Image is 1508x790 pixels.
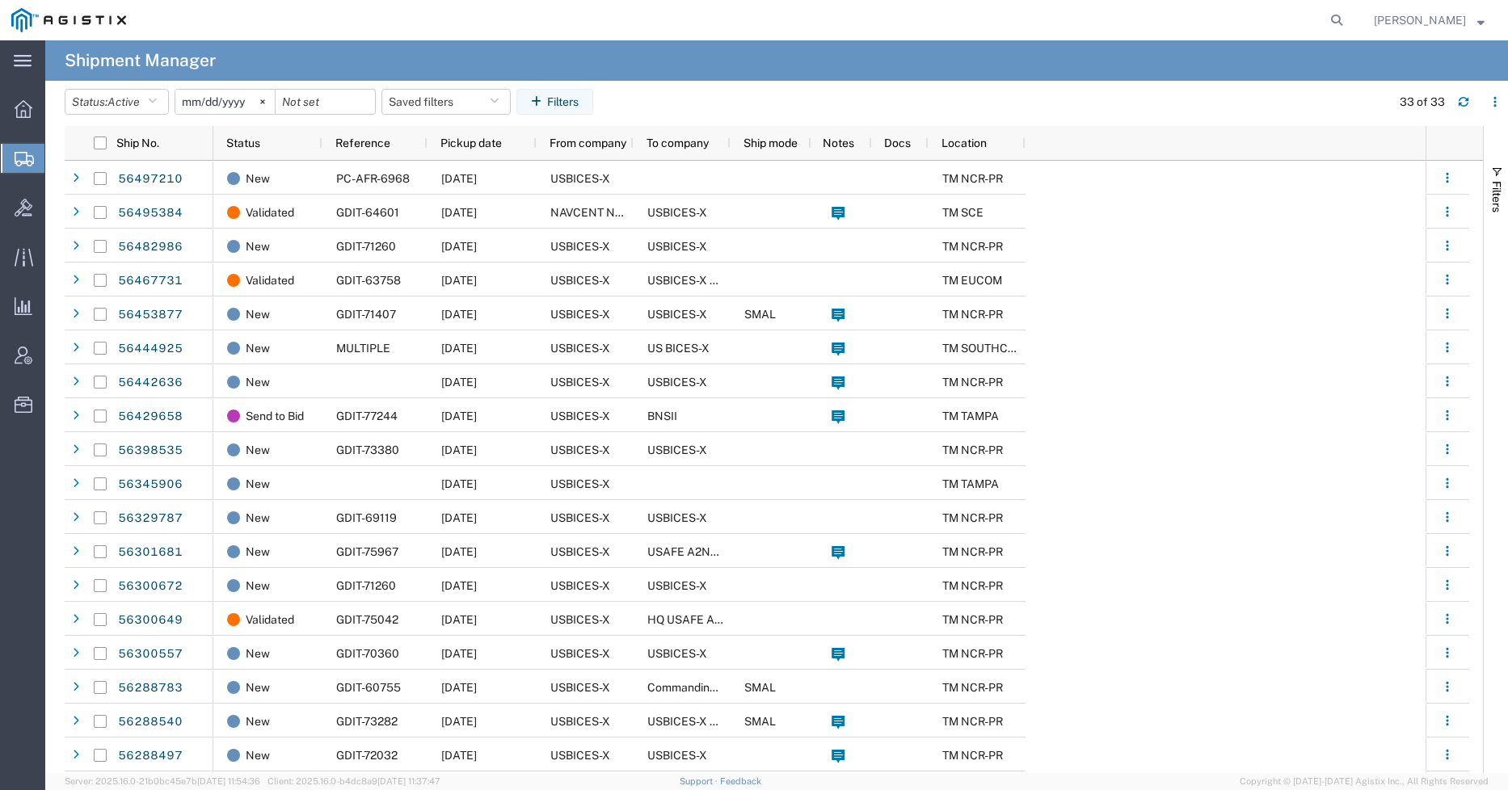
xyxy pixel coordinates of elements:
[381,89,511,115] button: Saved filters
[246,433,270,467] span: New
[647,206,707,219] span: USBICES-X
[65,89,169,115] button: Status:Active
[942,376,1003,389] span: TM NCR-PR
[246,399,304,433] span: Send to Bid
[336,308,396,321] span: GDIT-71407
[246,467,270,501] span: New
[550,206,677,219] span: NAVCENT N6/US BICES
[246,195,294,229] span: Validated
[246,704,270,738] span: New
[550,647,610,660] span: USBICES-X
[377,776,440,786] span: [DATE] 11:37:47
[647,342,710,355] span: US BICES-X
[246,569,270,603] span: New
[942,613,1003,626] span: TM NCR-PR
[117,743,183,769] a: 56288497
[336,410,398,422] span: GDIT-77244
[440,137,502,149] span: Pickup date
[336,545,398,558] span: GDIT-75967
[647,376,707,389] span: USBICES-X
[117,200,183,226] a: 56495384
[246,229,270,263] span: New
[942,749,1003,762] span: TM NCR-PR
[441,376,477,389] span: 08/08/2025
[550,172,610,185] span: USBICES-X
[550,613,610,626] span: USBICES-X
[550,410,610,422] span: USBICES-X
[117,506,183,532] a: 56329787
[942,172,1003,185] span: TM NCR-PR
[336,647,399,660] span: GDIT-70360
[246,297,270,331] span: New
[441,342,477,355] span: 08/14/2025
[336,681,401,694] span: GDIT-60755
[942,342,1026,355] span: TM SOUTHCOM
[942,545,1003,558] span: TM NCR-PR
[117,607,183,633] a: 56300649
[267,776,440,786] span: Client: 2025.16.0-b4dc8a9
[116,137,159,149] span: Ship No.
[941,137,987,149] span: Location
[441,410,477,422] span: 08/11/2025
[336,443,399,456] span: GDIT-73380
[336,511,397,524] span: GDIT-69119
[246,535,270,569] span: New
[647,715,756,728] span: USBICES-X Logistics
[117,641,183,667] a: 56300557
[550,545,610,558] span: USBICES-X
[647,511,707,524] span: USBICES-X
[550,376,610,389] span: USBICES-X
[441,477,477,490] span: 07/30/2025
[942,274,1002,287] span: TM EUCOM
[246,501,270,535] span: New
[335,137,390,149] span: Reference
[336,206,399,219] span: GDIT-64601
[647,240,707,253] span: USBICES-X
[441,749,477,762] span: 07/28/2025
[441,613,477,626] span: 08/14/2025
[65,40,216,81] h4: Shipment Manager
[441,681,477,694] span: 07/24/2025
[441,715,477,728] span: 07/24/2025
[647,410,677,422] span: BNSII
[226,137,260,149] span: Status
[246,263,294,297] span: Validated
[276,90,375,114] input: Not set
[680,776,720,786] a: Support
[550,240,610,253] span: USBICES-X
[246,637,270,670] span: New
[1240,775,1489,788] span: Copyright © [DATE]-[DATE] Agistix Inc., All Rights Reserved
[647,579,707,592] span: USBICES-X
[647,274,756,287] span: USBICES-X Logistics
[246,670,270,704] span: New
[336,240,396,253] span: GDIT-71260
[942,410,999,422] span: TM TAMPA
[246,162,270,195] span: New
[246,331,270,365] span: New
[117,302,183,328] a: 56453877
[550,308,610,321] span: USBICES-X
[117,472,183,498] a: 56345906
[884,137,911,149] span: Docs
[336,613,398,626] span: GDIT-75042
[197,776,260,786] span: [DATE] 11:54:36
[117,438,183,464] a: 56398535
[441,308,477,321] span: 08/14/2025
[942,681,1003,694] span: TM NCR-PR
[550,274,610,287] span: USBICES-X
[1374,11,1466,29] span: Andrew Wacyra
[107,95,140,108] span: Active
[942,477,999,490] span: TM TAMPA
[647,749,707,762] span: USBICES-X
[647,545,831,558] span: USAFE A2NK USBICES-X (EUCOM)
[744,681,776,694] span: SMAL
[550,579,610,592] span: USBICES-X
[516,89,593,115] button: Filters
[117,709,183,735] a: 56288540
[441,240,477,253] span: 08/13/2025
[647,681,911,694] span: Commanding Officer - NCTS Naples
[336,172,410,185] span: PC-AFR-6968
[647,308,707,321] span: USBICES-X
[336,579,396,592] span: GDIT-71260
[647,647,707,660] span: USBICES-X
